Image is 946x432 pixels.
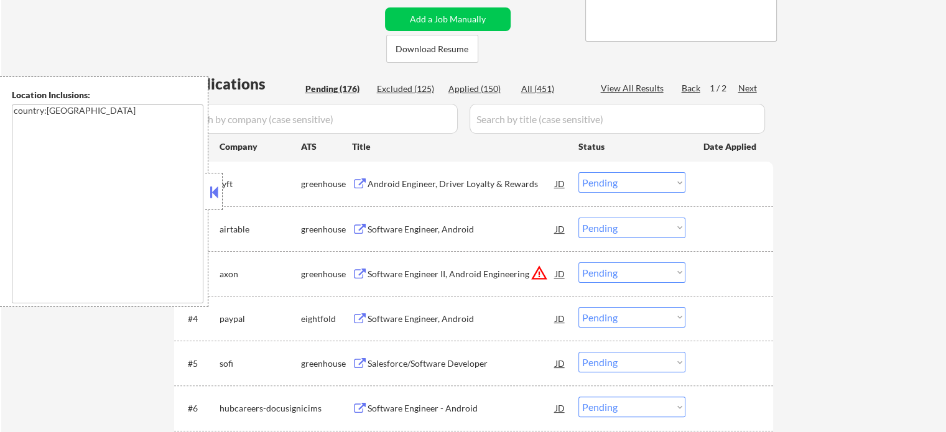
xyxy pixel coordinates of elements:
div: All (451) [521,83,583,95]
div: 1 / 2 [710,82,738,94]
div: JD [554,262,567,285]
div: Date Applied [703,140,758,153]
div: hubcareers-docusign [220,402,301,415]
div: View All Results [601,82,667,94]
input: Search by company (case sensitive) [178,104,458,134]
div: Back [682,82,702,94]
div: greenhouse [301,357,352,370]
div: Applications [178,76,301,91]
div: axon [220,268,301,280]
div: Location Inclusions: [12,89,203,101]
button: warning_amber [531,264,548,282]
button: Add a Job Manually [385,7,511,31]
div: Applied (150) [448,83,511,95]
div: JD [554,352,567,374]
div: paypal [220,313,301,325]
div: JD [554,172,567,195]
div: Company [220,140,301,153]
div: Software Engineer - Android [368,402,555,415]
div: JD [554,218,567,240]
div: Salesforce/Software Developer [368,357,555,370]
div: Next [738,82,758,94]
div: Excluded (125) [377,83,439,95]
div: Software Engineer, Android [368,223,555,236]
div: greenhouse [301,223,352,236]
div: #4 [188,313,210,325]
div: icims [301,402,352,415]
div: Status [578,135,685,157]
div: airtable [220,223,301,236]
div: greenhouse [301,178,352,190]
div: #6 [188,402,210,415]
div: Software Engineer, Android [368,313,555,325]
div: lyft [220,178,301,190]
div: JD [554,307,567,329]
input: Search by title (case sensitive) [470,104,765,134]
div: Software Engineer II, Android Engineering [368,268,555,280]
div: JD [554,397,567,419]
div: Title [352,140,567,153]
div: eightfold [301,313,352,325]
div: #5 [188,357,210,370]
div: sofi [220,357,301,370]
div: Pending (176) [305,83,368,95]
div: ATS [301,140,352,153]
div: Android Engineer, Driver Loyalty & Rewards [368,178,555,190]
button: Download Resume [386,35,478,63]
div: greenhouse [301,268,352,280]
